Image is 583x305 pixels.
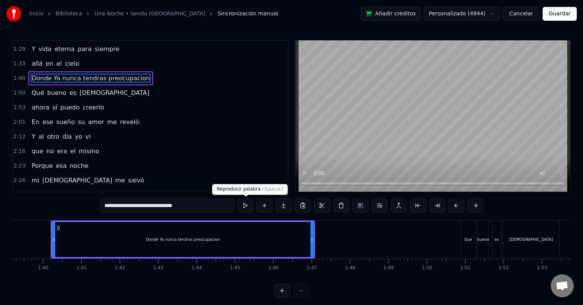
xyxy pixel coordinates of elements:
[69,147,76,156] span: el
[230,265,240,271] div: 1:45
[13,133,25,141] span: 2:12
[31,191,39,199] span: Yo
[494,237,499,242] div: es
[56,10,82,18] a: Biblioteca
[345,265,355,271] div: 1:48
[6,6,21,22] img: youka
[38,132,45,141] span: al
[106,118,117,126] span: me
[62,132,73,141] span: día
[38,45,52,53] span: vida
[54,45,75,53] span: eterna
[31,59,43,68] span: allá
[38,265,48,271] div: 1:40
[94,10,205,18] a: Una Noche • Senda [GEOGRAPHIC_DATA]
[307,265,317,271] div: 1:47
[78,147,100,156] span: mismo
[29,10,43,18] a: Inicio
[503,7,540,21] button: Cancelar
[77,45,92,53] span: para
[31,147,44,156] span: que
[13,191,25,199] span: 2:53
[13,177,25,184] span: 2:26
[46,147,55,156] span: no
[77,118,86,126] span: su
[537,265,547,271] div: 1:53
[56,147,68,156] span: era
[212,184,288,195] div: Reproducir palabra
[543,7,577,21] button: Guardar
[262,186,283,192] span: ( Space )
[79,88,150,97] span: [DEMOGRAPHIC_DATA]
[59,103,80,112] span: puedo
[114,176,126,185] span: me
[13,75,25,82] span: 1:40
[52,103,58,112] span: sí
[76,265,87,271] div: 1:41
[42,118,54,126] span: ese
[13,104,25,111] span: 1:53
[13,45,25,53] span: 1:29
[45,59,54,68] span: en
[46,88,67,97] span: bueno
[94,45,120,53] span: siempre
[31,103,50,112] span: ahora
[55,161,68,170] span: esa
[13,89,25,97] span: 1:50
[13,162,25,170] span: 2:23
[499,265,509,271] div: 1:52
[41,191,63,199] span: nunca,
[31,161,53,170] span: Porque
[87,118,105,126] span: amor
[383,265,394,271] div: 1:49
[509,237,553,242] div: [DEMOGRAPHIC_DATA]
[13,60,25,68] span: 1:33
[13,118,25,126] span: 2:01
[119,118,140,126] span: reveló
[31,88,45,97] span: Qué
[64,59,80,68] span: cielo
[82,103,105,112] span: creerlo
[46,132,60,141] span: otro
[69,88,77,97] span: es
[41,176,113,185] span: [DEMOGRAPHIC_DATA]
[31,132,36,141] span: Y
[146,237,220,242] div: Donde Ya nunca tendras preocupacion
[13,148,25,155] span: 2:16
[192,265,202,271] div: 1:44
[31,45,36,53] span: Y
[127,176,145,185] span: salvó
[56,59,63,68] span: el
[64,191,85,199] span: nunca
[153,265,164,271] div: 1:43
[31,74,150,83] span: Donde Ya nunca tendras preocupacion
[268,265,279,271] div: 1:46
[551,274,574,297] div: Chat abierto
[69,161,89,170] span: noche
[460,265,471,271] div: 1:51
[464,237,472,242] div: Qué
[115,265,125,271] div: 1:42
[218,10,278,18] span: Sincronización manual
[84,132,91,141] span: vi
[31,176,40,185] span: mi
[477,237,489,242] div: bueno
[74,132,83,141] span: yo
[29,10,278,18] nav: breadcrumb
[56,118,76,126] span: sueño
[361,7,421,21] button: Añadir créditos
[422,265,432,271] div: 1:50
[31,118,40,126] span: En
